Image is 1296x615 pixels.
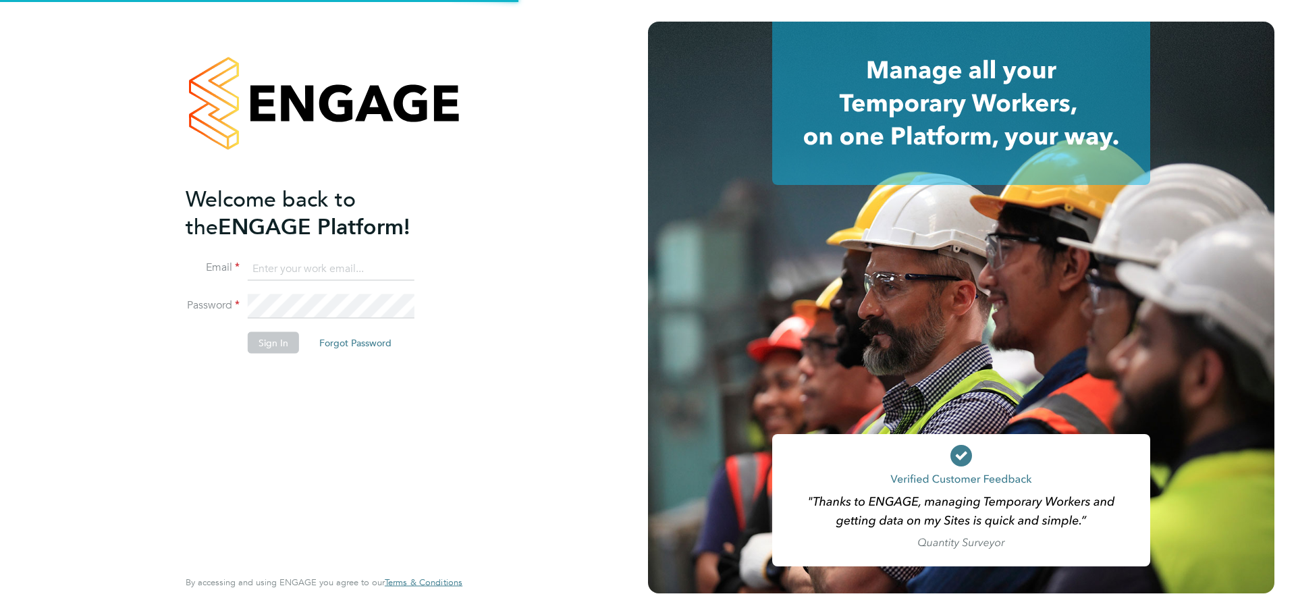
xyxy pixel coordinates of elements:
button: Sign In [248,332,299,354]
a: Terms & Conditions [385,577,462,588]
span: Welcome back to the [186,186,356,240]
label: Password [186,298,240,313]
h2: ENGAGE Platform! [186,185,449,240]
span: Terms & Conditions [385,577,462,588]
label: Email [186,261,240,275]
input: Enter your work email... [248,257,414,281]
button: Forgot Password [308,332,402,354]
span: By accessing and using ENGAGE you agree to our [186,577,462,588]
